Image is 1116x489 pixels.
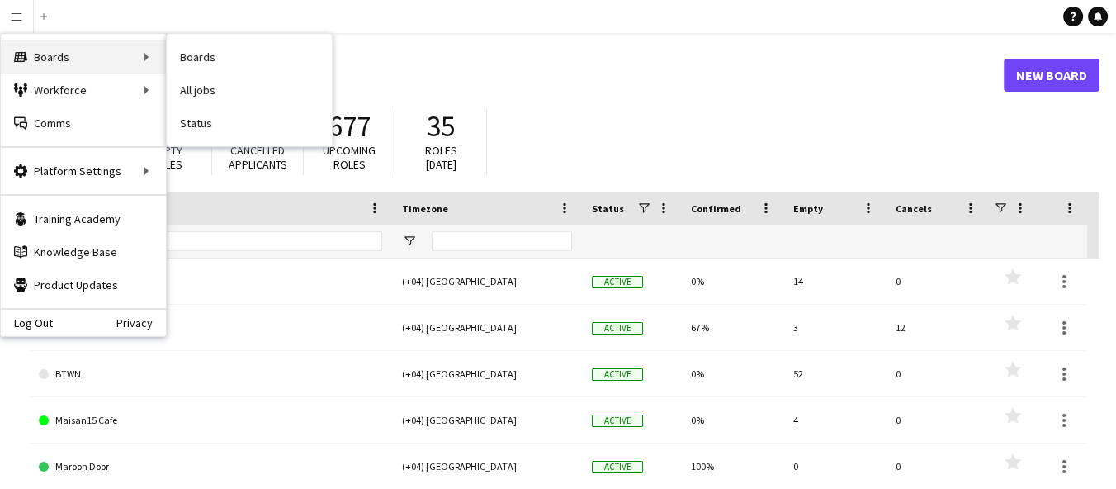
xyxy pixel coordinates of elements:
[592,415,643,427] span: Active
[1,235,166,268] a: Knowledge Base
[793,202,823,215] span: Empty
[39,351,382,397] a: BTWN
[1,40,166,74] div: Boards
[886,351,988,396] div: 0
[592,461,643,473] span: Active
[783,351,886,396] div: 52
[39,259,382,305] a: 7 Management
[392,259,582,304] div: (+04) [GEOGRAPHIC_DATA]
[1,154,166,188] div: Platform Settings
[329,108,371,145] span: 677
[1,107,166,140] a: Comms
[783,259,886,304] div: 14
[592,368,643,381] span: Active
[896,202,932,215] span: Cancels
[402,202,448,215] span: Timezone
[592,202,624,215] span: Status
[681,444,783,489] div: 100%
[116,316,166,330] a: Privacy
[69,231,382,251] input: Board name Filter Input
[1,268,166,301] a: Product Updates
[167,74,332,107] a: All jobs
[427,108,455,145] span: 35
[229,143,287,172] span: Cancelled applicants
[886,259,988,304] div: 0
[681,351,783,396] div: 0%
[592,322,643,335] span: Active
[886,305,988,350] div: 12
[886,444,988,489] div: 0
[392,305,582,350] div: (+04) [GEOGRAPHIC_DATA]
[681,259,783,304] div: 0%
[425,143,457,172] span: Roles [DATE]
[783,444,886,489] div: 0
[392,397,582,443] div: (+04) [GEOGRAPHIC_DATA]
[681,305,783,350] div: 67%
[29,63,1004,88] h1: Boards
[167,107,332,140] a: Status
[592,276,643,288] span: Active
[1,316,53,330] a: Log Out
[323,143,376,172] span: Upcoming roles
[681,397,783,443] div: 0%
[432,231,572,251] input: Timezone Filter Input
[1,74,166,107] div: Workforce
[783,305,886,350] div: 3
[39,305,382,351] a: Adhoc (One Off Jobs)
[783,397,886,443] div: 4
[402,234,417,249] button: Open Filter Menu
[886,397,988,443] div: 0
[39,397,382,444] a: Maisan15 Cafe
[1004,59,1099,92] a: New Board
[1,202,166,235] a: Training Academy
[392,351,582,396] div: (+04) [GEOGRAPHIC_DATA]
[167,40,332,74] a: Boards
[691,202,741,215] span: Confirmed
[392,444,582,489] div: (+04) [GEOGRAPHIC_DATA]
